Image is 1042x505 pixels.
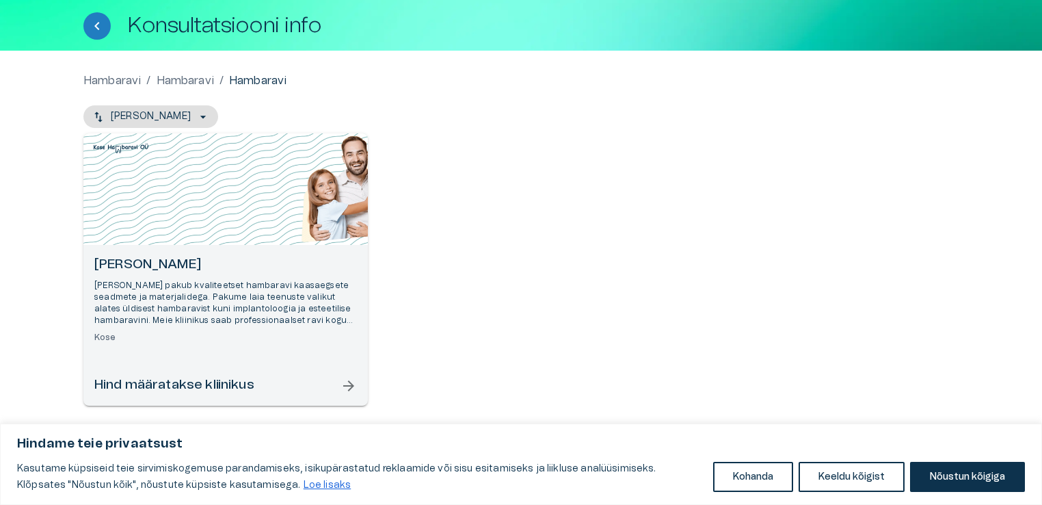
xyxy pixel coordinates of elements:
[799,462,905,492] button: Keeldu kõigist
[146,73,150,89] p: /
[83,105,218,128] button: [PERSON_NAME]
[303,480,352,491] a: Loe lisaks
[127,14,321,38] h1: Konsultatsiooni info
[229,73,286,89] p: Hambaravi
[17,461,703,493] p: Kasutame küpsiseid teie sirvimiskogemuse parandamiseks, isikupärastatud reklaamide või sisu esita...
[94,256,357,274] h6: [PERSON_NAME]
[910,462,1025,492] button: Nõustun kõigiga
[111,109,191,124] p: [PERSON_NAME]
[94,332,357,344] h6: Kose
[83,133,368,406] a: Open selected supplier available booking dates
[94,280,357,327] p: [PERSON_NAME] pakub kvaliteetset hambaravi kaasaegsete seadmete ja materjalidega. Pakume laia tee...
[83,12,111,40] button: Tagasi
[713,462,793,492] button: Kohanda
[83,73,141,89] a: Hambaravi
[340,378,357,394] span: arrow_forward
[157,73,214,89] a: Hambaravi
[70,11,90,22] span: Help
[17,436,1025,452] p: Hindame teie privaatsust
[94,376,254,395] h6: Hind määratakse kliinikus
[94,144,148,153] img: Kose Hambaravi logo
[219,73,224,89] p: /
